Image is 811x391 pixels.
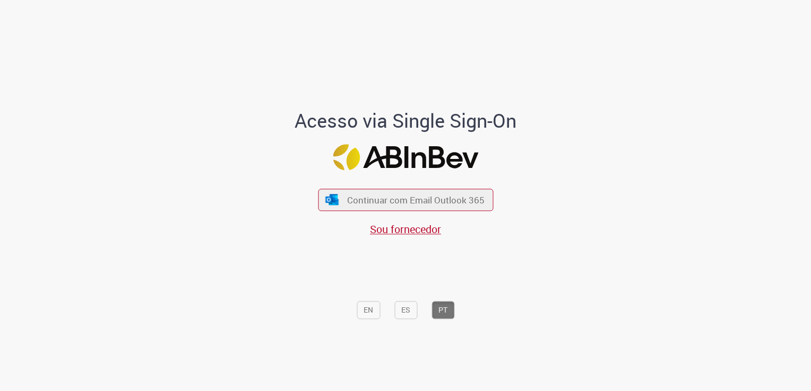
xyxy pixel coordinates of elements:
[394,301,417,319] button: ES
[318,189,493,211] button: ícone Azure/Microsoft 360 Continuar com Email Outlook 365
[347,194,485,206] span: Continuar com Email Outlook 365
[333,144,478,170] img: Logo ABInBev
[370,222,441,236] a: Sou fornecedor
[432,301,454,319] button: PT
[325,194,340,205] img: ícone Azure/Microsoft 360
[258,110,553,131] h1: Acesso via Single Sign-On
[357,301,380,319] button: EN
